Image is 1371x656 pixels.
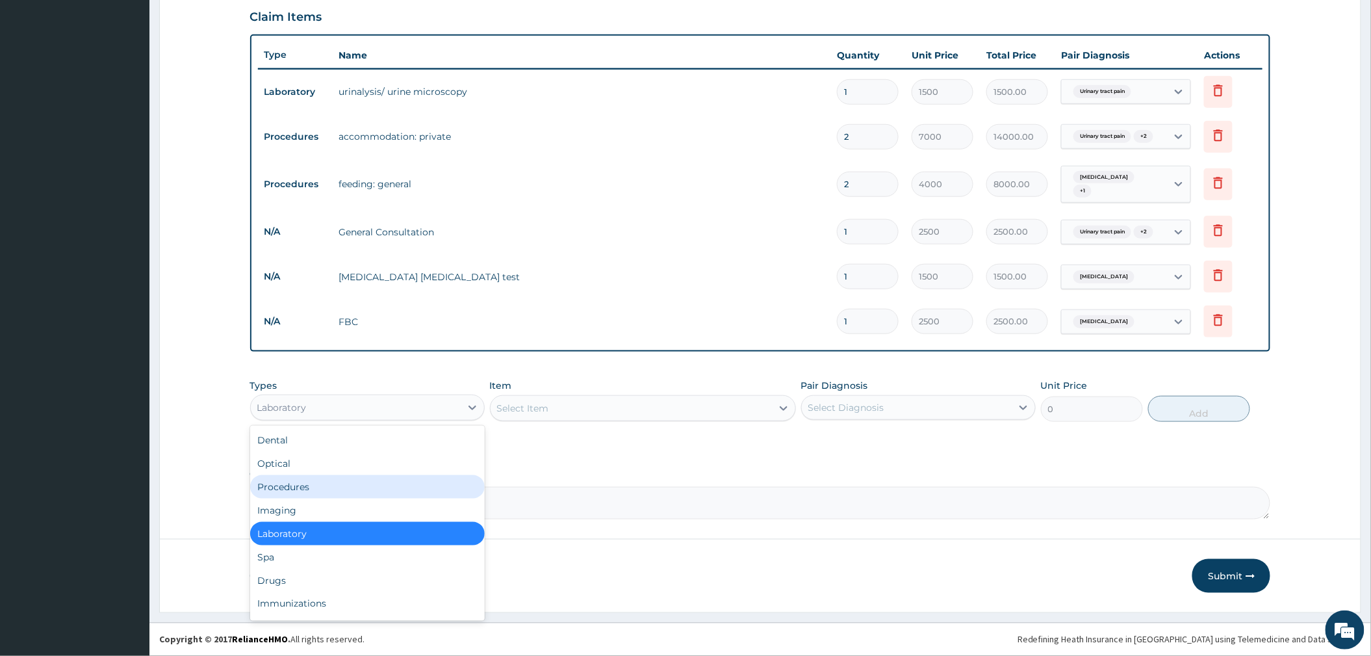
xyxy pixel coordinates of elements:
th: Name [333,42,831,68]
div: Immunizations [250,592,485,616]
th: Total Price [980,42,1055,68]
span: We're online! [75,164,179,295]
label: Comment [250,469,1271,480]
td: Procedures [258,172,333,196]
div: Optical [250,452,485,475]
th: Actions [1198,42,1262,68]
textarea: Type your message and hit 'Enter' [6,355,248,400]
td: Laboratory [258,80,333,104]
label: Types [250,380,277,391]
span: [MEDICAL_DATA] [1073,315,1134,328]
span: [MEDICAL_DATA] [1073,171,1134,184]
label: Pair Diagnosis [801,379,868,392]
div: Dental [250,428,485,452]
th: Type [258,43,333,67]
div: Chat with us now [68,73,218,90]
label: Item [490,379,512,392]
span: + 2 [1134,226,1153,239]
th: Quantity [830,42,905,68]
span: + 1 [1073,185,1092,198]
span: [MEDICAL_DATA] [1073,270,1134,283]
button: Submit [1192,559,1270,593]
td: General Consultation [333,219,831,245]
div: Spa [250,545,485,569]
div: Redefining Heath Insurance in [GEOGRAPHIC_DATA] using Telemedicine and Data Science! [1018,633,1361,646]
h3: Claim Items [250,10,322,25]
strong: Copyright © 2017 . [159,634,290,646]
button: Add [1148,396,1250,422]
td: urinalysis/ urine microscopy [333,79,831,105]
td: N/A [258,220,333,244]
td: Procedures [258,125,333,149]
div: Laboratory [250,522,485,545]
span: + 2 [1134,130,1153,143]
td: N/A [258,265,333,289]
div: Others [250,616,485,639]
div: Select Item [497,402,549,415]
a: RelianceHMO [232,634,288,646]
div: Select Diagnosis [808,401,884,414]
td: N/A [258,309,333,334]
div: Minimize live chat window [213,7,244,38]
span: Urinary tract pain [1073,130,1131,143]
div: Imaging [250,499,485,522]
td: feeding: general [333,171,831,197]
th: Pair Diagnosis [1055,42,1198,68]
label: Unit Price [1041,379,1088,392]
div: Laboratory [257,401,307,414]
div: Procedures [250,475,485,499]
div: Drugs [250,569,485,592]
th: Unit Price [905,42,980,68]
td: [MEDICAL_DATA] [MEDICAL_DATA] test [333,264,831,290]
span: Urinary tract pain [1073,226,1131,239]
span: Urinary tract pain [1073,85,1131,98]
footer: All rights reserved. [149,623,1371,656]
img: d_794563401_company_1708531726252_794563401 [24,65,53,98]
td: FBC [333,309,831,335]
td: accommodation: private [333,124,831,150]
